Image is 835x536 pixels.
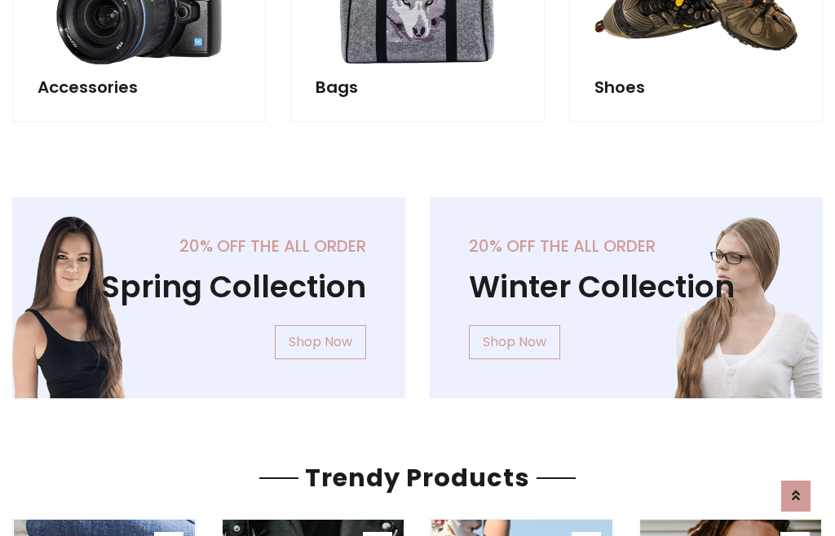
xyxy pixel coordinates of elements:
[275,325,366,359] a: Shop Now
[469,236,784,256] h5: 20% off the all order
[38,77,241,97] h5: Accessories
[469,325,560,359] a: Shop Now
[51,269,366,305] h1: Spring Collection
[316,77,519,97] h5: Bags
[594,77,797,97] h5: Shoes
[298,460,537,495] span: Trendy Products
[469,269,784,305] h1: Winter Collection
[51,236,366,256] h5: 20% off the all order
